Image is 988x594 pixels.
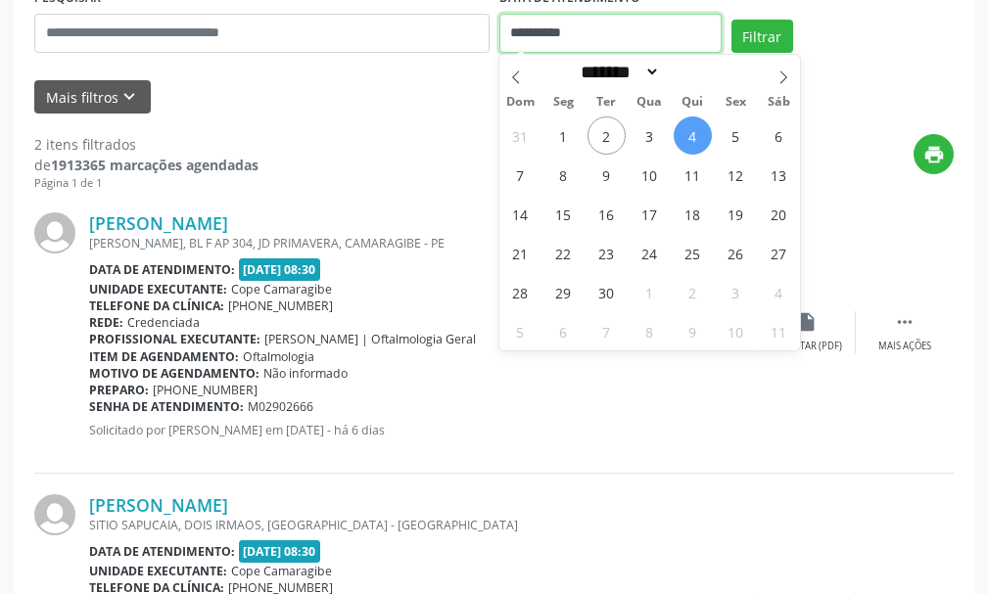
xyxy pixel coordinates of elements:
b: Unidade executante: [89,281,227,297]
span: Setembro 5, 2025 [717,116,755,155]
div: Página 1 de 1 [34,175,259,192]
i:  [894,311,916,333]
span: Outubro 10, 2025 [717,312,755,350]
span: Setembro 23, 2025 [588,234,626,272]
span: [PERSON_NAME] | Oftalmologia Geral [264,331,476,347]
b: Motivo de agendamento: [89,365,259,382]
span: Outubro 7, 2025 [588,312,626,350]
span: Outubro 3, 2025 [717,273,755,311]
span: Setembro 21, 2025 [501,234,540,272]
div: SITIO SAPUCAIA, DOIS IRMAOS, [GEOGRAPHIC_DATA] - [GEOGRAPHIC_DATA] [89,517,660,533]
b: Senha de atendimento: [89,398,244,415]
span: Outubro 9, 2025 [674,312,712,350]
span: Setembro 13, 2025 [760,156,798,194]
span: Setembro 19, 2025 [717,195,755,233]
img: img [34,494,75,535]
span: Sex [714,96,757,109]
button: Filtrar [731,20,793,53]
span: Setembro 25, 2025 [674,234,712,272]
span: Outubro 4, 2025 [760,273,798,311]
span: Outubro 6, 2025 [544,312,583,350]
span: Setembro 24, 2025 [631,234,669,272]
span: Outubro 11, 2025 [760,312,798,350]
b: Rede: [89,314,123,331]
span: Setembro 2, 2025 [588,116,626,155]
span: Setembro 8, 2025 [544,156,583,194]
span: Setembro 17, 2025 [631,195,669,233]
div: [PERSON_NAME], BL F AP 304, JD PRIMAVERA, CAMARAGIBE - PE [89,235,660,251]
span: Setembro 28, 2025 [501,273,540,311]
div: Exportar (PDF) [772,340,842,353]
span: Qui [671,96,714,109]
span: Dom [499,96,542,109]
div: Mais ações [878,340,931,353]
span: Setembro 4, 2025 [674,116,712,155]
b: Data de atendimento: [89,261,235,278]
span: [DATE] 08:30 [239,258,321,281]
span: Setembro 1, 2025 [544,116,583,155]
select: Month [575,62,661,82]
b: Item de agendamento: [89,348,239,365]
span: Outubro 8, 2025 [631,312,669,350]
b: Data de atendimento: [89,543,235,560]
span: Outubro 1, 2025 [631,273,669,311]
span: Credenciada [127,314,200,331]
span: Setembro 16, 2025 [588,195,626,233]
span: Setembro 3, 2025 [631,116,669,155]
span: Setembro 10, 2025 [631,156,669,194]
span: Setembro 15, 2025 [544,195,583,233]
img: img [34,212,75,253]
b: Unidade executante: [89,563,227,579]
span: Outubro 5, 2025 [501,312,540,350]
span: [DATE] 08:30 [239,540,321,563]
input: Year [660,62,725,82]
a: [PERSON_NAME] [89,494,228,516]
a: [PERSON_NAME] [89,212,228,234]
span: Setembro 11, 2025 [674,156,712,194]
b: Profissional executante: [89,331,260,347]
b: Telefone da clínica: [89,297,224,314]
span: Oftalmologia [243,348,314,365]
span: Setembro 30, 2025 [588,273,626,311]
span: Setembro 6, 2025 [760,116,798,155]
button: print [914,134,954,174]
i: print [923,144,945,165]
span: Setembro 20, 2025 [760,195,798,233]
span: Qua [628,96,671,109]
span: Agosto 31, 2025 [501,116,540,155]
span: Sáb [757,96,800,109]
span: Setembro 22, 2025 [544,234,583,272]
b: Preparo: [89,382,149,398]
p: Solicitado por [PERSON_NAME] em [DATE] - há 6 dias [89,422,660,438]
span: Setembro 27, 2025 [760,234,798,272]
span: Setembro 14, 2025 [501,195,540,233]
div: de [34,155,259,175]
span: Outubro 2, 2025 [674,273,712,311]
span: Cope Camaragibe [231,563,332,579]
span: Ter [585,96,628,109]
span: Setembro 29, 2025 [544,273,583,311]
span: Setembro 9, 2025 [588,156,626,194]
span: Setembro 12, 2025 [717,156,755,194]
span: [PHONE_NUMBER] [228,297,333,314]
span: Cope Camaragibe [231,281,332,297]
span: [PHONE_NUMBER] [153,382,258,398]
span: Setembro 18, 2025 [674,195,712,233]
div: 2 itens filtrados [34,134,259,155]
i: insert_drive_file [796,311,818,333]
span: Setembro 26, 2025 [717,234,755,272]
button: Mais filtroskeyboard_arrow_down [34,80,151,114]
i: keyboard_arrow_down [118,86,140,108]
span: M02902666 [248,398,313,415]
span: Não informado [263,365,348,382]
span: Setembro 7, 2025 [501,156,540,194]
strong: 1913365 marcações agendadas [51,156,259,174]
span: Seg [541,96,585,109]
